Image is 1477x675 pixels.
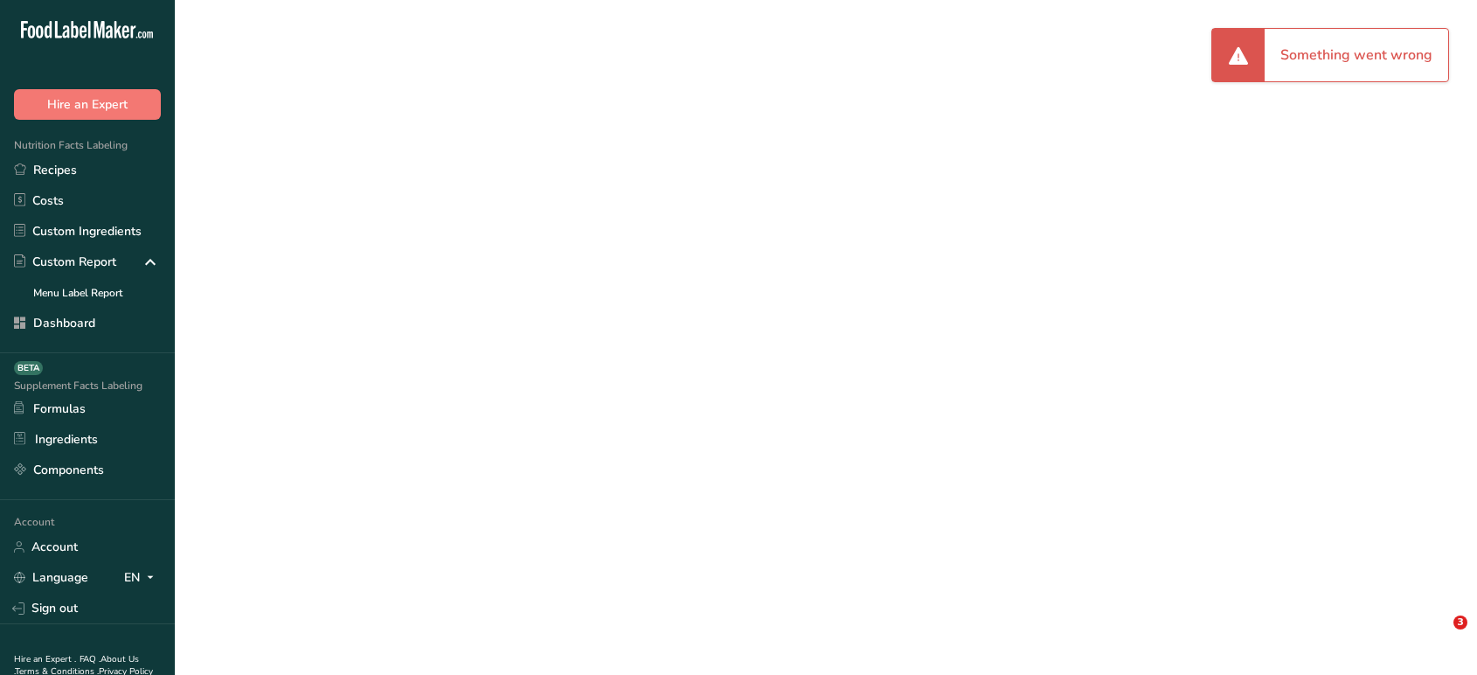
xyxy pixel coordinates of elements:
[1418,616,1460,658] iframe: Intercom live chat
[14,361,43,375] div: BETA
[124,567,161,588] div: EN
[14,89,161,120] button: Hire an Expert
[14,653,76,665] a: Hire an Expert .
[14,562,88,593] a: Language
[1453,616,1467,630] span: 3
[80,653,101,665] a: FAQ .
[14,253,116,271] div: Custom Report
[1265,29,1448,81] div: Something went wrong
